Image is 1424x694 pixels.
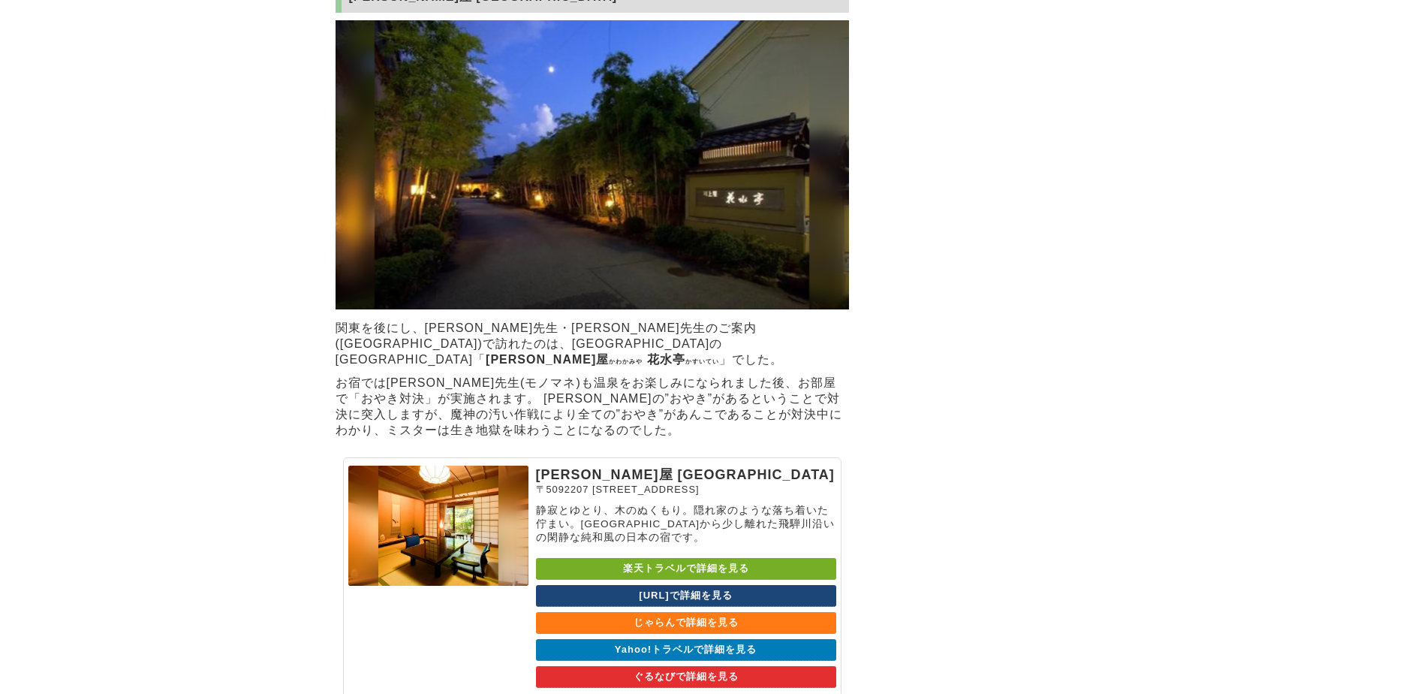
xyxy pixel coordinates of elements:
[486,353,643,366] ruby: [PERSON_NAME]屋
[536,484,589,495] span: 〒5092207
[536,466,836,484] p: [PERSON_NAME]屋 [GEOGRAPHIC_DATA]
[536,666,836,688] a: ぐるなびで詳細を見る
[609,358,643,365] rt: かわかみや
[348,466,528,586] img: 川上屋 花水亭
[592,484,700,495] span: [STREET_ADDRESS]
[336,20,849,309] img: 川上屋 花水亭
[536,558,836,580] a: 楽天トラベルで詳細を見る
[336,317,849,372] p: 関東を後にし、[PERSON_NAME]先生・[PERSON_NAME]先生のご案内([GEOGRAPHIC_DATA])で訪れたのは、[GEOGRAPHIC_DATA]の[GEOGRAPHIC...
[685,358,719,365] rt: かすいてい
[536,612,836,634] a: じゃらんで詳細を見る
[536,504,836,545] p: 静寂とゆとり、木のぬくもり。隠れ家のような落ち着いた佇まい。[GEOGRAPHIC_DATA]から少し離れた飛騨川沿いの閑静な純和風の日本の宿です。
[536,639,836,661] a: Yahoo!トラベルで詳細を見る
[647,353,719,366] ruby: 花水亭
[536,585,836,607] a: [URL]で詳細を見る
[336,372,849,442] p: お宿では[PERSON_NAME]先生(モノマネ)も温泉をお楽しみになられました後、お部屋で「おやき対決」が実施されます。 [PERSON_NAME]の”おやき”があるということで対決に突入しま...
